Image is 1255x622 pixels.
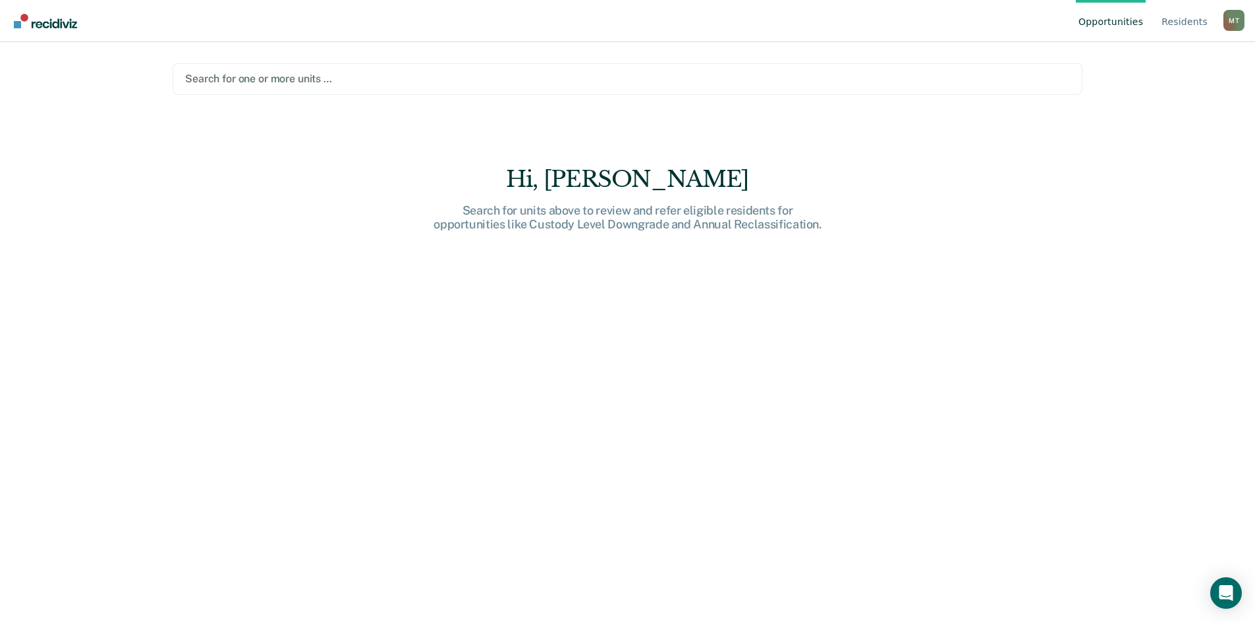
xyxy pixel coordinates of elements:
div: Search for units above to review and refer eligible residents for opportunities like Custody Leve... [417,203,839,232]
div: Hi, [PERSON_NAME] [417,166,839,193]
div: M T [1223,10,1244,31]
img: Recidiviz [14,14,77,28]
div: Open Intercom Messenger [1210,577,1242,609]
button: Profile dropdown button [1223,10,1244,31]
